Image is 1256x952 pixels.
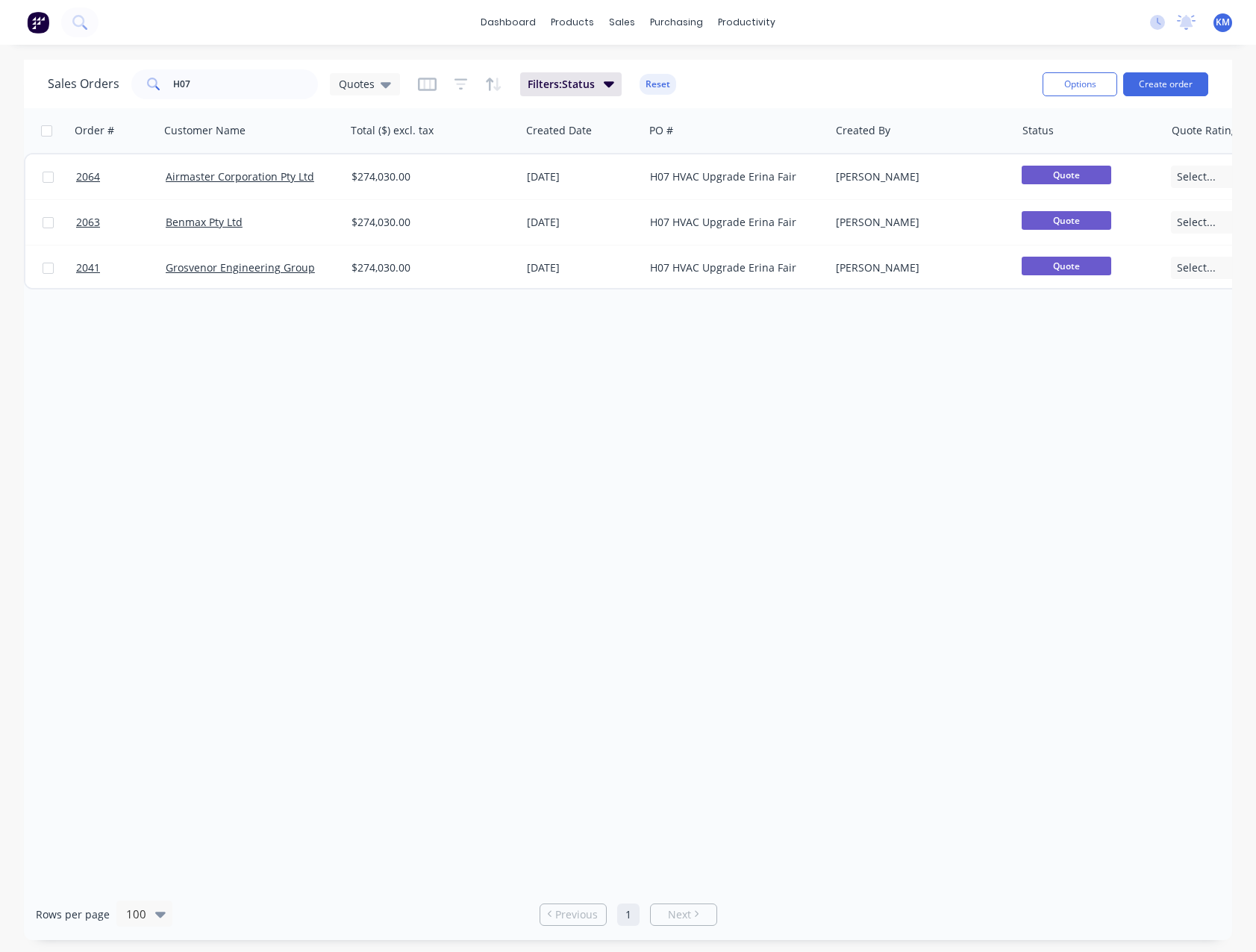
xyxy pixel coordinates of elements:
a: Benmax Pty Ltd [166,215,243,229]
div: [DATE] [527,260,638,275]
span: Quote [1022,166,1111,184]
span: Rows per page [36,907,110,922]
a: 2041 [76,245,166,290]
span: 2064 [76,169,100,184]
a: Page 1 is your current page [617,904,640,926]
div: Total ($) excl. tax [351,123,434,138]
div: [DATE] [527,215,638,230]
div: [DATE] [527,169,638,184]
div: productivity [710,11,783,34]
button: Filters:Status [520,72,622,96]
div: Quote Rating [1172,123,1237,138]
a: Previous page [540,907,606,922]
span: KM [1216,16,1230,29]
div: Created By [836,123,890,138]
div: purchasing [643,11,710,34]
div: $274,030.00 [352,215,507,230]
div: PO # [649,123,673,138]
button: Create order [1123,72,1208,96]
div: [PERSON_NAME] [836,169,1002,184]
a: Next page [651,907,716,922]
div: sales [602,11,643,34]
span: Next [668,907,691,922]
div: Customer Name [164,123,246,138]
div: [PERSON_NAME] [836,260,1002,275]
h1: Sales Orders [48,77,119,91]
a: Grosvenor Engineering Group [166,260,315,275]
div: H07 HVAC Upgrade Erina Fair [650,169,816,184]
input: Search... [173,69,319,99]
a: dashboard [473,11,543,34]
span: Quote [1022,211,1111,230]
ul: Pagination [534,904,723,926]
button: Reset [640,74,676,95]
div: [PERSON_NAME] [836,215,1002,230]
div: H07 HVAC Upgrade Erina Fair [650,260,816,275]
button: Options [1043,72,1117,96]
span: Select... [1177,169,1216,184]
span: Select... [1177,215,1216,230]
span: Quotes [339,76,375,92]
div: Created Date [526,123,592,138]
span: 2063 [76,215,100,230]
div: products [543,11,602,34]
img: Factory [27,11,49,34]
div: Order # [75,123,114,138]
div: $274,030.00 [352,260,507,275]
span: Previous [555,907,598,922]
div: $274,030.00 [352,169,507,184]
span: Quote [1022,257,1111,275]
span: Select... [1177,260,1216,275]
div: Status [1022,123,1054,138]
a: 2063 [76,200,166,245]
span: Filters: Status [528,77,595,92]
span: 2041 [76,260,100,275]
a: Airmaster Corporation Pty Ltd [166,169,314,184]
a: 2064 [76,154,166,199]
div: H07 HVAC Upgrade Erina Fair [650,215,816,230]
